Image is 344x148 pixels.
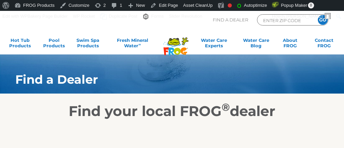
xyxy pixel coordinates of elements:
a: WP Rocket [70,11,98,22]
a: Hot TubProducts [7,37,33,51]
h1: Find a Dealer [15,73,306,86]
p: Find A Dealer [213,14,248,26]
div: Focus keyphrase not set [228,3,232,7]
a: Fresh MineralWater∞ [109,37,156,51]
span: [PERSON_NAME] [286,14,323,19]
span: Duplicate Post [109,11,137,22]
a: Water CareExperts [193,37,235,51]
a: ContactFROG [311,37,337,51]
span: 0 [308,2,314,9]
span: Slider Revolution [169,14,202,19]
a: Swim SpaProducts [75,37,101,51]
a: Water CareBlog [243,37,269,51]
sup: ® [222,101,230,114]
span: Forms [151,11,164,22]
h2: Find your local FROG dealer [5,102,339,119]
a: PoolProducts [41,37,67,51]
img: Frog Products Logo [160,29,192,55]
sup: ∞ [138,43,141,46]
a: AboutFROG [277,37,303,51]
a: Howdy, [270,11,333,22]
